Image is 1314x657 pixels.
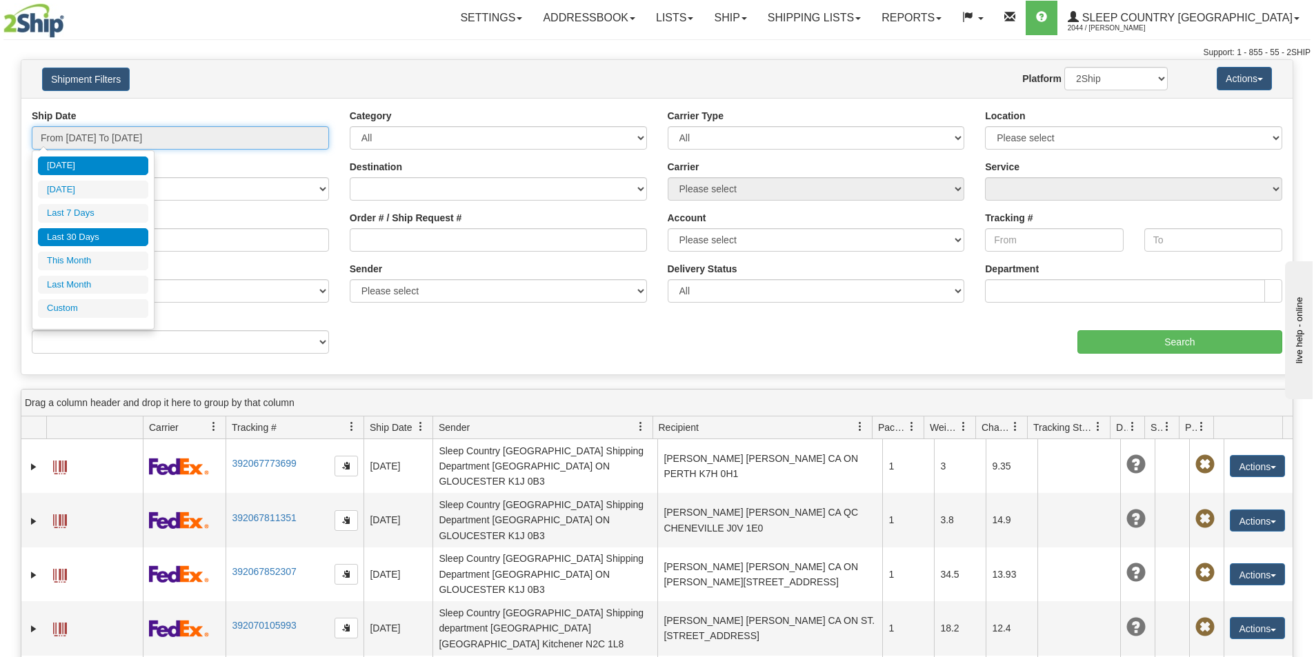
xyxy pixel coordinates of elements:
[668,262,737,276] label: Delivery Status
[986,547,1037,601] td: 13.93
[934,439,986,493] td: 3
[450,1,532,35] a: Settings
[985,262,1039,276] label: Department
[1195,563,1215,583] span: Pickup Not Assigned
[1116,421,1128,434] span: Delivery Status
[149,458,209,475] img: 2 - FedEx Express®
[1185,421,1197,434] span: Pickup Status
[1230,563,1285,585] button: Actions
[38,252,148,270] li: This Month
[1079,12,1293,23] span: Sleep Country [GEOGRAPHIC_DATA]
[1195,618,1215,637] span: Pickup Not Assigned
[3,47,1311,59] div: Support: 1 - 855 - 55 - 2SHIP
[335,456,358,476] button: Copy to clipboard
[3,3,64,38] img: logo2044.jpg
[38,299,148,318] li: Custom
[882,601,934,655] td: 1
[38,181,148,199] li: [DATE]
[1230,617,1285,639] button: Actions
[982,421,1011,434] span: Charge
[335,618,358,638] button: Copy to clipboard
[350,160,402,174] label: Destination
[38,276,148,294] li: Last Month
[1126,618,1146,637] span: Unknown
[53,508,67,530] a: Label
[432,601,657,655] td: Sleep Country [GEOGRAPHIC_DATA] Shipping department [GEOGRAPHIC_DATA] [GEOGRAPHIC_DATA] Kitchener...
[934,547,986,601] td: 34.5
[930,421,959,434] span: Weight
[668,160,699,174] label: Carrier
[335,510,358,531] button: Copy to clipboard
[364,493,432,547] td: [DATE]
[1230,455,1285,477] button: Actions
[1126,455,1146,474] span: Unknown
[350,262,382,276] label: Sender
[657,547,882,601] td: [PERSON_NAME] [PERSON_NAME] CA ON [PERSON_NAME][STREET_ADDRESS]
[532,1,646,35] a: Addressbook
[53,454,67,476] a: Label
[27,460,41,474] a: Expand
[934,601,986,655] td: 18.2
[704,1,757,35] a: Ship
[757,1,871,35] a: Shipping lists
[1195,509,1215,529] span: Pickup Not Assigned
[1004,415,1027,438] a: Charge filter column settings
[149,512,209,529] img: 2 - FedEx Express®
[232,566,296,577] a: 392067852307
[1217,67,1272,90] button: Actions
[27,622,41,636] a: Expand
[340,415,364,438] a: Tracking # filter column settings
[985,109,1025,123] label: Location
[350,109,392,123] label: Category
[986,493,1037,547] td: 14.9
[439,421,470,434] span: Sender
[1022,72,1062,85] label: Platform
[646,1,704,35] a: Lists
[1121,415,1144,438] a: Delivery Status filter column settings
[1151,421,1162,434] span: Shipment Issues
[934,493,986,547] td: 3.8
[952,415,975,438] a: Weight filter column settings
[232,458,296,469] a: 392067773699
[1086,415,1110,438] a: Tracking Status filter column settings
[1282,258,1313,398] iframe: chat widget
[149,565,209,583] img: 2 - FedEx Express®
[985,228,1123,252] input: From
[882,439,934,493] td: 1
[232,620,296,631] a: 392070105993
[364,547,432,601] td: [DATE]
[32,109,77,123] label: Ship Date
[657,601,882,655] td: [PERSON_NAME] [PERSON_NAME] CA ON ST. [STREET_ADDRESS]
[985,211,1033,225] label: Tracking #
[149,620,209,637] img: 2 - FedEx Express®
[202,415,226,438] a: Carrier filter column settings
[21,390,1293,416] div: grid grouping header
[232,421,277,434] span: Tracking #
[1057,1,1310,35] a: Sleep Country [GEOGRAPHIC_DATA] 2044 / [PERSON_NAME]
[42,68,130,91] button: Shipment Filters
[882,493,934,547] td: 1
[409,415,432,438] a: Ship Date filter column settings
[1126,563,1146,583] span: Unknown
[364,601,432,655] td: [DATE]
[986,601,1037,655] td: 12.4
[657,439,882,493] td: [PERSON_NAME] [PERSON_NAME] CA ON PERTH K7H 0H1
[986,439,1037,493] td: 9.35
[335,564,358,585] button: Copy to clipboard
[38,204,148,223] li: Last 7 Days
[364,439,432,493] td: [DATE]
[53,563,67,585] a: Label
[38,228,148,247] li: Last 30 Days
[848,415,872,438] a: Recipient filter column settings
[370,421,412,434] span: Ship Date
[1155,415,1179,438] a: Shipment Issues filter column settings
[1195,455,1215,474] span: Pickup Not Assigned
[878,421,907,434] span: Packages
[900,415,924,438] a: Packages filter column settings
[38,156,148,175] li: [DATE]
[668,109,724,123] label: Carrier Type
[232,512,296,523] a: 392067811351
[882,547,934,601] td: 1
[1230,509,1285,532] button: Actions
[10,12,128,22] div: live help - online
